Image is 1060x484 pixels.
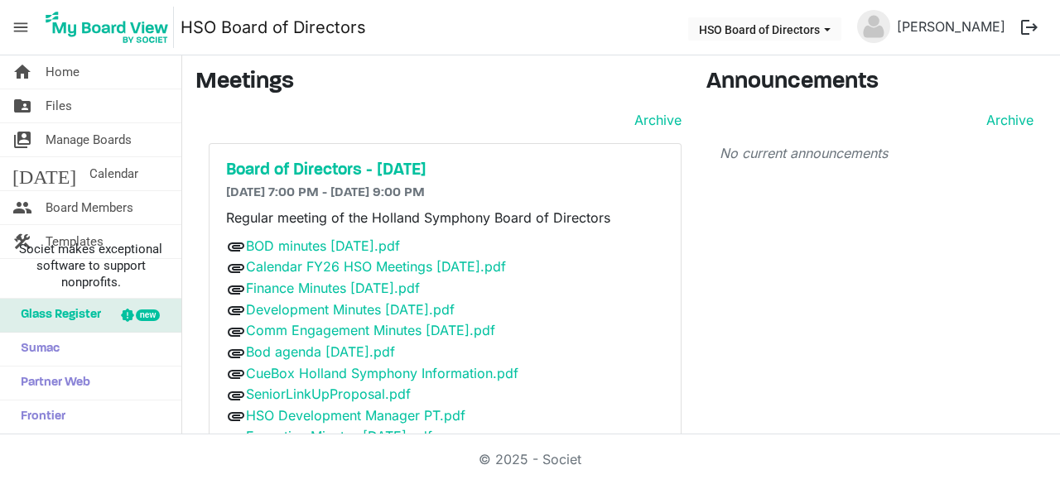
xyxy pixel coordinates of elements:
a: HSO Board of Directors [181,11,366,44]
a: Comm Engagement Minutes [DATE].pdf [246,322,495,338]
span: attachment [226,406,246,426]
span: attachment [226,428,246,448]
a: Archive [980,110,1033,130]
a: Executive Minutes [DATE].pdf [246,428,432,444]
span: attachment [226,386,246,405]
h6: [DATE] 7:00 PM - [DATE] 9:00 PM [226,185,664,201]
a: My Board View Logo [41,7,181,48]
a: Finance Minutes [DATE].pdf [246,280,420,296]
img: no-profile-picture.svg [857,10,890,43]
span: people [12,191,32,224]
span: folder_shared [12,89,32,122]
span: Files [46,89,72,122]
div: new [136,309,160,321]
a: Development Minutes [DATE].pdf [246,301,455,318]
span: Templates [46,225,104,258]
span: construction [12,225,32,258]
p: No current announcements [720,143,1033,163]
span: attachment [226,322,246,342]
span: Glass Register [12,299,101,332]
span: attachment [226,237,246,256]
a: Archive [628,110,682,130]
span: [DATE] [12,157,76,190]
span: Societ makes exceptional software to support nonprofits. [7,241,174,290]
span: attachment [226,258,246,278]
span: Frontier [12,400,65,434]
a: BOD minutes [DATE].pdf [246,237,400,254]
img: My Board View Logo [41,7,174,48]
span: attachment [226,364,246,384]
span: attachment [226,280,246,300]
button: HSO Board of Directors dropdownbutton [688,17,841,41]
a: HSO Development Manager PT.pdf [246,407,465,424]
span: home [12,55,32,89]
span: Calendar [89,157,138,190]
span: switch_account [12,123,32,156]
span: attachment [226,343,246,363]
a: © 2025 - Societ [479,451,581,467]
h3: Announcements [706,69,1047,97]
a: Bod agenda [DATE].pdf [246,343,395,360]
p: Regular meeting of the Holland Symphony Board of Directors [226,208,664,228]
a: [PERSON_NAME] [890,10,1012,43]
span: Partner Web [12,367,90,400]
span: Manage Boards [46,123,132,156]
span: attachment [226,300,246,320]
button: logout [1012,10,1047,45]
span: Board Members [46,191,133,224]
a: Board of Directors - [DATE] [226,161,664,180]
a: SeniorLinkUpProposal.pdf [246,386,411,402]
span: Home [46,55,79,89]
a: CueBox Holland Symphony Information.pdf [246,365,518,381]
h3: Meetings [195,69,682,97]
a: Calendar FY26 HSO Meetings [DATE].pdf [246,258,506,275]
span: menu [5,12,36,43]
span: Sumac [12,333,60,366]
